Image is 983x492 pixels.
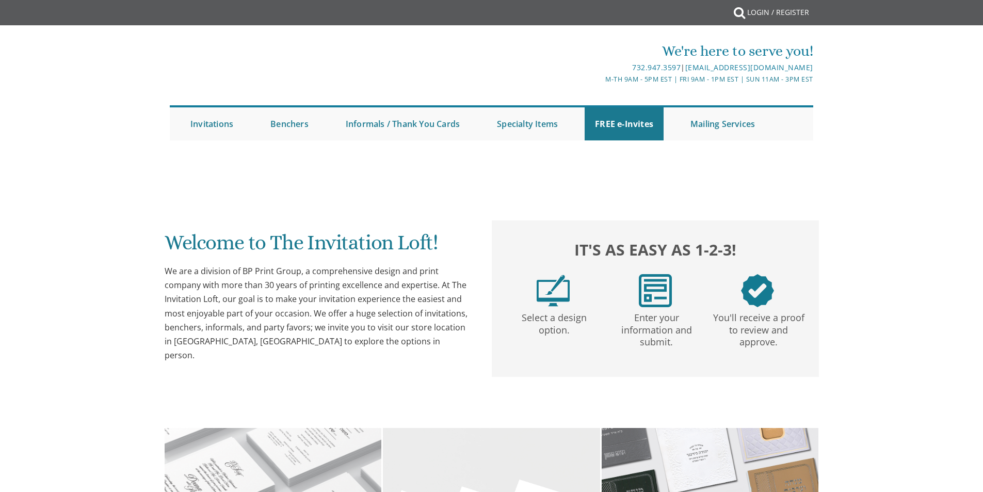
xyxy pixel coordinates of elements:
[385,61,813,74] div: |
[685,62,813,72] a: [EMAIL_ADDRESS][DOMAIN_NAME]
[487,107,568,140] a: Specialty Items
[385,41,813,61] div: We're here to serve you!
[180,107,244,140] a: Invitations
[585,107,664,140] a: FREE e-Invites
[505,307,603,337] p: Select a design option.
[680,107,765,140] a: Mailing Services
[165,231,471,262] h1: Welcome to The Invitation Loft!
[502,238,809,261] h2: It's as easy as 1-2-3!
[165,264,471,362] div: We are a division of BP Print Group, a comprehensive design and print company with more than 30 y...
[710,307,808,348] p: You'll receive a proof to review and approve.
[632,62,681,72] a: 732.947.3597
[741,274,774,307] img: step3.png
[385,74,813,85] div: M-Th 9am - 5pm EST | Fri 9am - 1pm EST | Sun 11am - 3pm EST
[639,274,672,307] img: step2.png
[260,107,319,140] a: Benchers
[335,107,470,140] a: Informals / Thank You Cards
[607,307,705,348] p: Enter your information and submit.
[537,274,570,307] img: step1.png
